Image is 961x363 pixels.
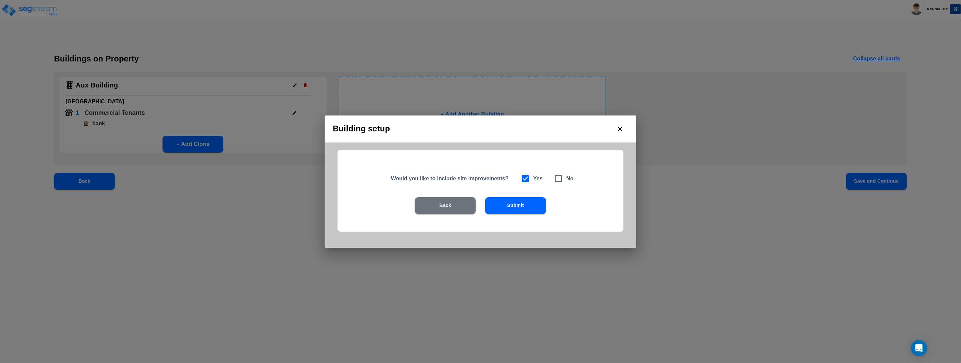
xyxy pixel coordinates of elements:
h6: Yes [533,174,543,183]
h2: Building setup [325,115,636,142]
h6: No [566,174,574,183]
div: Open Intercom Messenger [911,340,927,356]
button: close [612,121,628,137]
button: Back [415,197,476,214]
button: Submit [485,197,546,214]
h5: Would you like to include site improvements? [391,175,512,182]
